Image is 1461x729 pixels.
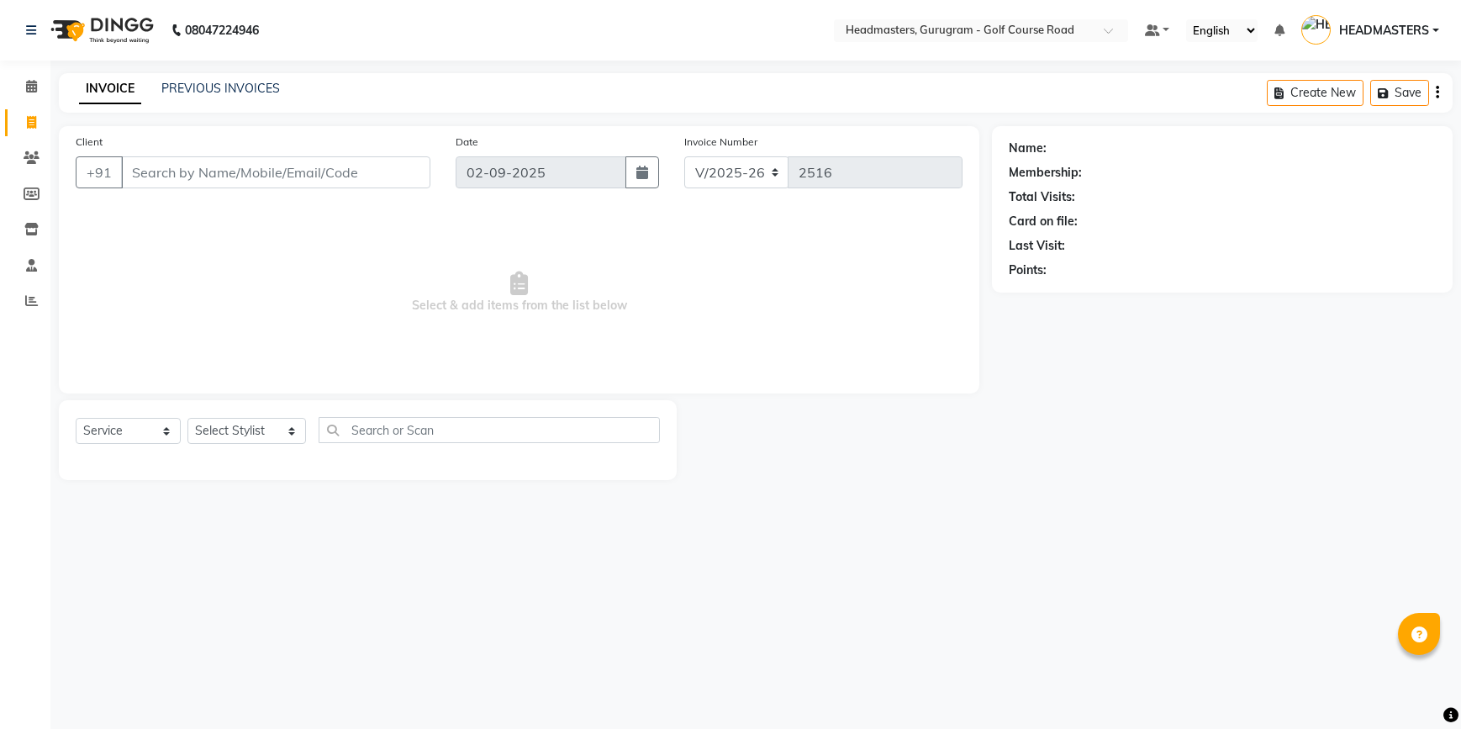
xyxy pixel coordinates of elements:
label: Invoice Number [684,135,757,150]
label: Date [456,135,478,150]
span: Select & add items from the list below [76,209,963,377]
button: Create New [1267,80,1363,106]
div: Points: [1009,261,1047,279]
button: +91 [76,156,123,188]
img: HEADMASTERS [1301,15,1331,45]
iframe: chat widget [1390,662,1444,712]
div: Name: [1009,140,1047,157]
b: 08047224946 [185,7,259,54]
button: Save [1370,80,1429,106]
div: Card on file: [1009,213,1078,230]
a: PREVIOUS INVOICES [161,81,280,96]
div: Membership: [1009,164,1082,182]
input: Search by Name/Mobile/Email/Code [121,156,430,188]
div: Total Visits: [1009,188,1075,206]
label: Client [76,135,103,150]
div: Last Visit: [1009,237,1065,255]
input: Search or Scan [319,417,660,443]
a: INVOICE [79,74,141,104]
img: logo [43,7,158,54]
span: HEADMASTERS [1339,22,1429,40]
